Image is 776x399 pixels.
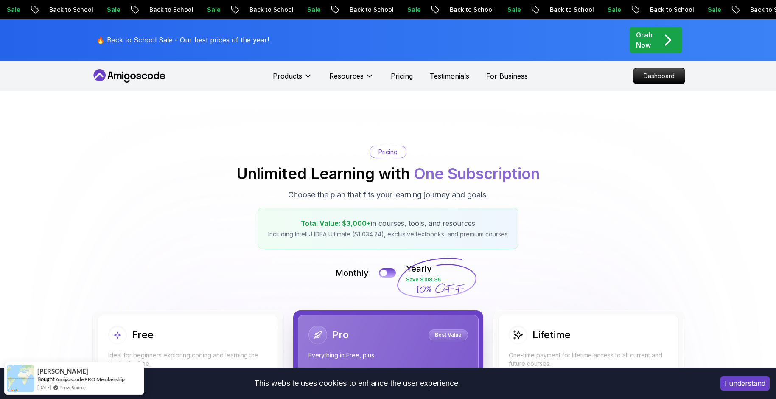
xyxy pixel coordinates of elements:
p: Monthly [335,267,369,279]
p: Best Value [430,331,467,339]
p: Back to School [641,6,699,14]
p: Sale [298,6,325,14]
p: Back to School [341,6,398,14]
p: Back to School [441,6,499,14]
p: One-time payment for lifetime access to all current and future courses. [509,351,668,368]
button: Products [273,71,312,88]
p: Back to School [241,6,298,14]
p: Everything in Free, plus [308,351,468,360]
span: One Subscription [414,164,540,183]
h2: Lifetime [532,328,571,342]
p: Sale [499,6,526,14]
button: Resources [329,71,374,88]
p: Sale [699,6,726,14]
img: provesource social proof notification image [7,365,34,392]
p: in courses, tools, and resources [268,218,508,228]
p: Grab Now [636,30,653,50]
p: 🔥 Back to School Sale - Our best prices of the year! [96,35,269,45]
a: Testimonials [430,71,469,81]
p: Sale [198,6,225,14]
p: Choose the plan that fits your learning journey and goals. [288,189,488,201]
p: Resources [329,71,364,81]
a: Amigoscode PRO Membership [56,376,125,382]
p: Sale [599,6,626,14]
span: Bought [37,376,55,382]
p: Pricing [378,148,398,156]
p: Including IntelliJ IDEA Ultimate ($1,034.24), exclusive textbooks, and premium courses [268,230,508,239]
span: Total Value: $3,000+ [301,219,371,228]
a: Pricing [391,71,413,81]
span: [DATE] [37,384,51,391]
div: This website uses cookies to enhance the user experience. [6,374,708,393]
h2: Unlimited Learning with [236,165,540,182]
a: For Business [486,71,528,81]
p: Products [273,71,302,81]
button: Accept cookies [720,376,770,391]
p: Ideal for beginners exploring coding and learning the basics for free. [108,351,268,368]
h2: Pro [332,328,349,342]
p: Back to School [40,6,98,14]
span: [PERSON_NAME] [37,368,88,375]
h2: Free [132,328,154,342]
p: Sale [398,6,426,14]
a: ProveSource [59,384,86,391]
p: Back to School [140,6,198,14]
a: Dashboard [633,68,685,84]
p: Back to School [541,6,599,14]
p: Sale [98,6,125,14]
